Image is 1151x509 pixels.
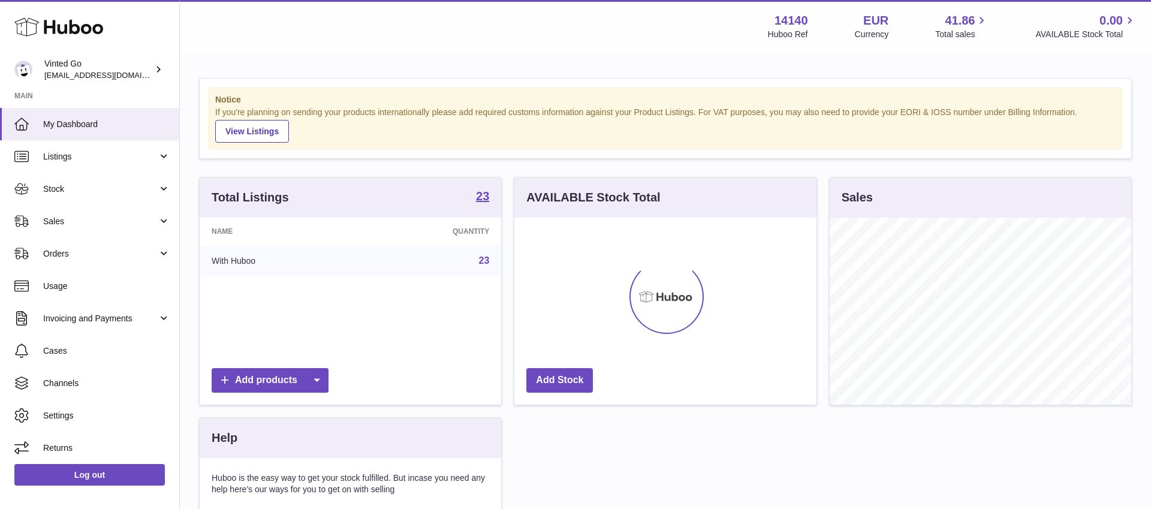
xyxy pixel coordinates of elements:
[43,410,170,421] span: Settings
[43,313,158,324] span: Invoicing and Payments
[200,218,359,245] th: Name
[44,70,176,80] span: [EMAIL_ADDRESS][DOMAIN_NAME]
[14,61,32,79] img: giedre.bartusyte@vinted.com
[200,245,359,276] td: With Huboo
[43,345,170,357] span: Cases
[476,190,489,204] a: 23
[43,216,158,227] span: Sales
[479,255,490,266] a: 23
[212,189,289,206] h3: Total Listings
[212,472,489,495] p: Huboo is the easy way to get your stock fulfilled. But incase you need any help here's our ways f...
[14,464,165,486] a: Log out
[215,107,1116,143] div: If you're planning on sending your products internationally please add required customs informati...
[945,13,975,29] span: 41.86
[43,281,170,292] span: Usage
[43,151,158,162] span: Listings
[775,13,808,29] strong: 14140
[215,120,289,143] a: View Listings
[1099,13,1123,29] span: 0.00
[526,189,660,206] h3: AVAILABLE Stock Total
[863,13,888,29] strong: EUR
[43,183,158,195] span: Stock
[855,29,889,40] div: Currency
[44,58,152,81] div: Vinted Go
[842,189,873,206] h3: Sales
[43,378,170,389] span: Channels
[526,368,593,393] a: Add Stock
[476,190,489,202] strong: 23
[43,248,158,260] span: Orders
[935,13,989,40] a: 41.86 Total sales
[215,94,1116,106] strong: Notice
[43,442,170,454] span: Returns
[212,368,329,393] a: Add products
[768,29,808,40] div: Huboo Ref
[43,119,170,130] span: My Dashboard
[1035,13,1137,40] a: 0.00 AVAILABLE Stock Total
[935,29,989,40] span: Total sales
[1035,29,1137,40] span: AVAILABLE Stock Total
[359,218,502,245] th: Quantity
[212,430,237,446] h3: Help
